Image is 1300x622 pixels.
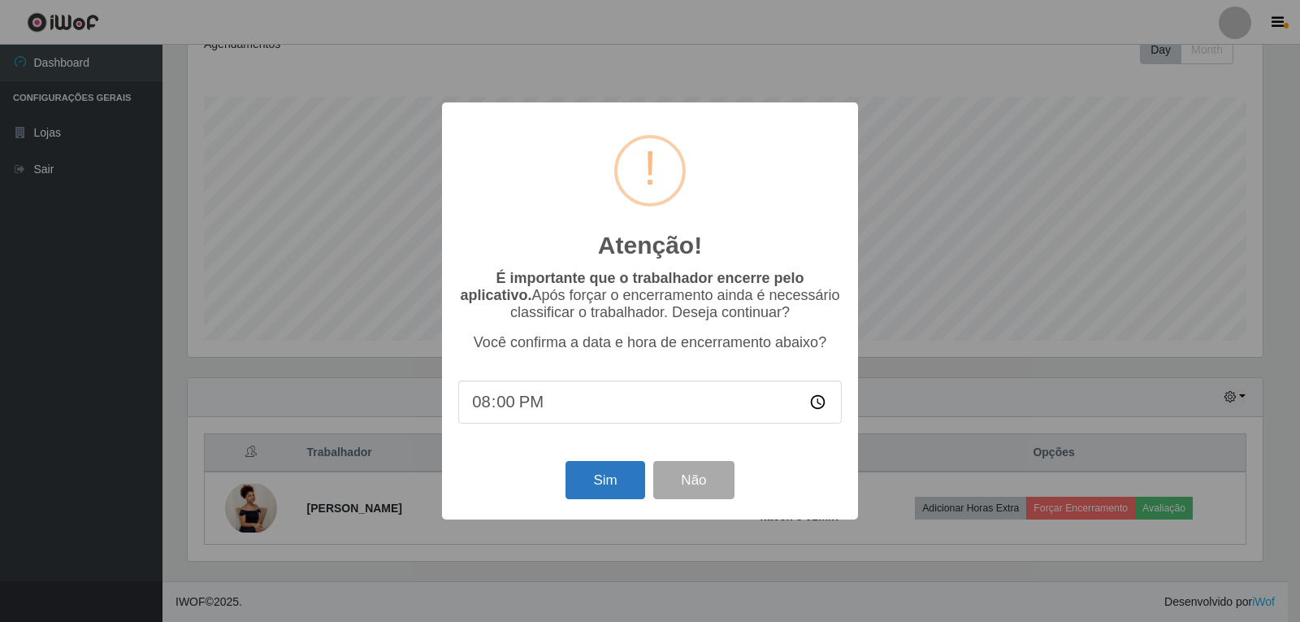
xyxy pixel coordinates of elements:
[460,270,804,303] b: É importante que o trabalhador encerre pelo aplicativo.
[458,270,842,321] p: Após forçar o encerramento ainda é necessário classificar o trabalhador. Deseja continuar?
[653,461,734,499] button: Não
[565,461,644,499] button: Sim
[458,334,842,351] p: Você confirma a data e hora de encerramento abaixo?
[598,231,702,260] h2: Atenção!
